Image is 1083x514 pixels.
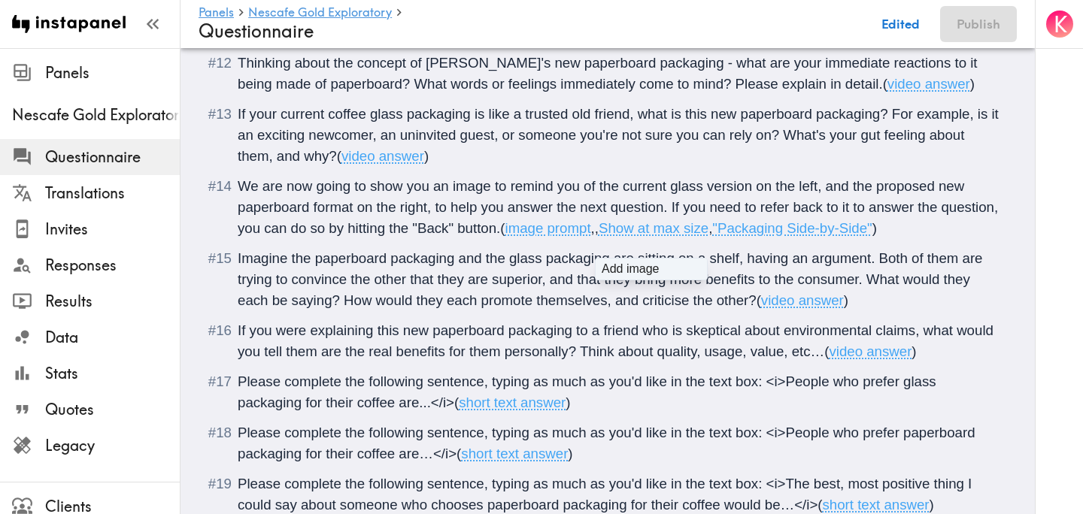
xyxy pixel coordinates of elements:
[757,292,761,308] span: (
[461,446,568,461] span: short text answer
[912,343,916,359] span: )
[505,220,591,236] span: image prompt
[248,6,392,20] a: Nescafe Gold Exploratory
[238,250,987,308] span: Imagine the paperboard packaging and the glass packaging are sitting on a shelf, having an argume...
[341,148,424,164] span: video answer
[595,220,599,236] span: ,
[45,291,180,312] span: Results
[199,20,861,42] h4: Questionnaire
[887,76,970,92] span: video answer
[823,497,930,512] span: short text answer
[45,62,180,83] span: Panels
[199,6,234,20] a: Panels
[238,476,976,512] span: Please complete the following sentence, typing as much as you'd like in the text box: <i>The best...
[761,292,844,308] span: video answer
[45,399,180,420] span: Quotes
[238,178,1002,236] span: We are now going to show you an image to remind you of the current glass version on the left, and...
[45,255,180,276] span: Responses
[883,76,887,92] span: (
[45,327,180,348] span: Data
[844,292,848,308] span: )
[970,76,975,92] span: )
[457,446,461,461] span: (
[500,220,505,236] span: (
[818,497,822,512] span: (
[712,220,872,236] span: "Packaging Side-by-Side"
[45,435,180,456] span: Legacy
[45,219,180,240] span: Invites
[45,183,180,204] span: Translations
[824,343,829,359] span: (
[454,395,459,410] span: (
[12,104,180,125] span: Nescafe Gold Exploratory
[45,147,180,168] span: Questionnaire
[566,395,570,410] span: )
[930,497,934,512] span: )
[591,220,595,236] span: ,
[238,55,981,92] span: Thinking about the concept of [PERSON_NAME]'s new paperboard packaging - what are your immediate ...
[596,259,707,280] li: Add image
[873,6,928,42] button: Edited
[238,322,997,359] span: If you were explaining this new paperboard packaging to a friend who is skeptical about environme...
[829,343,912,359] span: video answer
[599,220,708,236] span: Show at max size
[238,106,1003,164] span: If your current coffee glass packaging is like a trusted old friend, what is this new paperboard ...
[238,425,979,461] span: Please complete the following sentence, typing as much as you'd like in the text box: <i>People w...
[708,220,712,236] span: ,
[424,148,429,164] span: )
[337,148,341,164] span: (
[459,395,566,410] span: short text answer
[45,363,180,384] span: Stats
[238,373,940,410] span: Please complete the following sentence, typing as much as you'd like in the text box: <i>People w...
[872,220,877,236] span: )
[1045,9,1075,39] button: K
[1054,11,1067,38] span: K
[568,446,572,461] span: )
